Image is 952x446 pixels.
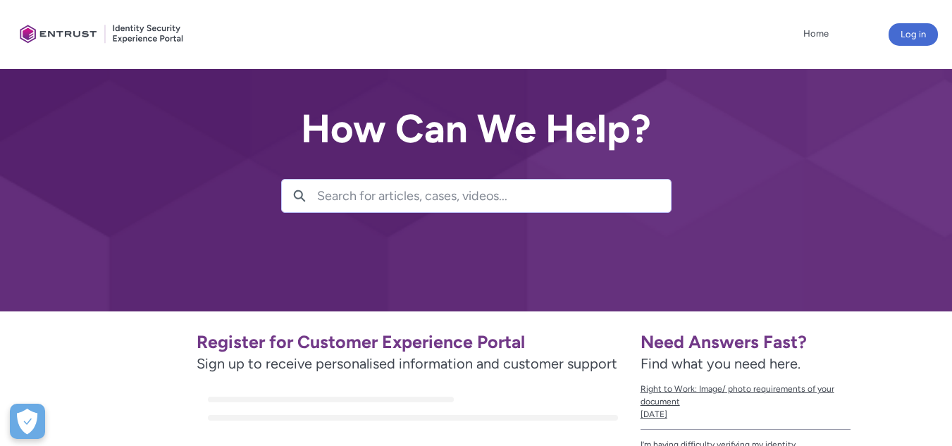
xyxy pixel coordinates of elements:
a: Right to Work: Image/ photo requirements of your document[DATE] [641,374,851,430]
lightning-formatted-date-time: [DATE] [641,409,667,419]
h1: Need Answers Fast? [641,331,851,353]
button: Search [282,180,317,212]
div: Cookie Preferences [10,404,45,439]
button: Open Preferences [10,404,45,439]
button: Log in [889,23,938,46]
span: Right to Work: Image/ photo requirements of your document [641,383,851,408]
h2: How Can We Help? [281,107,672,151]
span: Find what you need here. [641,355,800,372]
h1: Register for Customer Experience Portal [197,331,629,353]
a: Home [800,23,832,44]
span: Sign up to receive personalised information and customer support [197,353,629,374]
input: Search for articles, cases, videos... [317,180,671,212]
